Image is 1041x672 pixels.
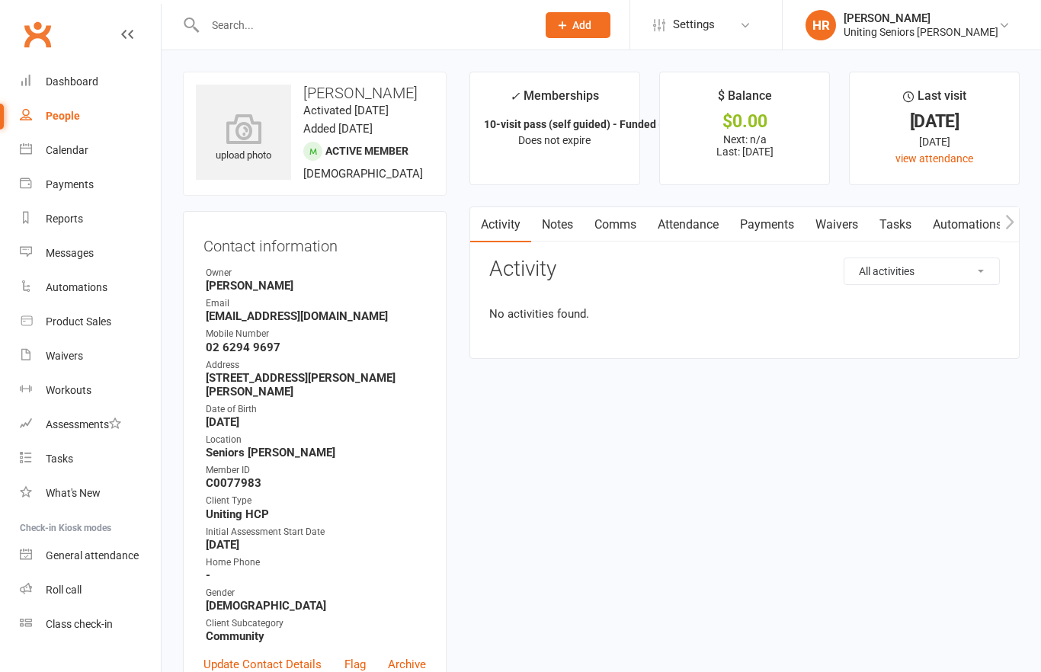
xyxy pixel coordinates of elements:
a: Roll call [20,573,161,607]
h3: [PERSON_NAME] [196,85,434,101]
a: Automations [20,270,161,305]
div: Product Sales [46,315,111,328]
div: Payments [46,178,94,190]
span: Active member [325,145,408,157]
a: Waivers [20,339,161,373]
a: Messages [20,236,161,270]
div: Memberships [510,86,599,114]
a: Clubworx [18,15,56,53]
a: Waivers [805,207,869,242]
div: People [46,110,80,122]
a: People [20,99,161,133]
div: Client Type [206,494,426,508]
div: Uniting Seniors [PERSON_NAME] [844,25,998,39]
p: Next: n/a Last: [DATE] [674,133,815,158]
a: Assessments [20,408,161,442]
div: What's New [46,487,101,499]
div: General attendance [46,549,139,562]
a: Automations [922,207,1013,242]
div: Address [206,358,426,373]
a: Payments [20,168,161,202]
div: Location [206,433,426,447]
strong: [DATE] [206,415,426,429]
div: Gender [206,586,426,600]
div: Email [206,296,426,311]
div: Reports [46,213,83,225]
a: Product Sales [20,305,161,339]
a: Activity [470,207,531,242]
strong: [STREET_ADDRESS][PERSON_NAME][PERSON_NAME] [206,371,426,398]
span: Add [572,19,591,31]
div: Calendar [46,144,88,156]
a: Comms [584,207,647,242]
a: What's New [20,476,161,510]
div: [DATE] [863,133,1005,150]
strong: Seniors [PERSON_NAME] [206,446,426,459]
div: Assessments [46,418,121,430]
a: view attendance [895,152,973,165]
strong: [PERSON_NAME] [206,279,426,293]
i: ✓ [510,89,520,104]
strong: 02 6294 9697 [206,341,426,354]
strong: Community [206,629,426,643]
div: Owner [206,266,426,280]
a: Notes [531,207,584,242]
strong: - [206,568,426,582]
div: $0.00 [674,114,815,130]
a: Tasks [20,442,161,476]
span: Does not expire [518,134,591,146]
div: Home Phone [206,555,426,570]
strong: [DATE] [206,538,426,552]
a: Workouts [20,373,161,408]
div: Messages [46,247,94,259]
li: No activities found. [489,305,1000,323]
input: Search... [200,14,526,36]
a: Payments [729,207,805,242]
strong: [DEMOGRAPHIC_DATA] [206,599,426,613]
a: Dashboard [20,65,161,99]
a: Tasks [869,207,922,242]
a: General attendance kiosk mode [20,539,161,573]
div: Initial Assessment Start Date [206,525,426,539]
a: Calendar [20,133,161,168]
a: Class kiosk mode [20,607,161,642]
div: Last visit [903,86,966,114]
div: [DATE] [863,114,1005,130]
span: [DEMOGRAPHIC_DATA] [303,167,423,181]
span: Settings [673,8,715,42]
div: Roll call [46,584,82,596]
div: Tasks [46,453,73,465]
strong: C0077983 [206,476,426,490]
time: Added [DATE] [303,122,373,136]
div: Workouts [46,384,91,396]
div: upload photo [196,114,291,164]
div: Dashboard [46,75,98,88]
a: Reports [20,202,161,236]
div: Date of Birth [206,402,426,417]
strong: Uniting HCP [206,507,426,521]
div: Mobile Number [206,327,426,341]
div: Automations [46,281,107,293]
h3: Contact information [203,232,426,254]
div: [PERSON_NAME] [844,11,998,25]
a: Attendance [647,207,729,242]
div: HR [806,10,836,40]
h3: Activity [489,258,1000,281]
div: Waivers [46,350,83,362]
button: Add [546,12,610,38]
div: Client Subcategory [206,616,426,631]
strong: [EMAIL_ADDRESS][DOMAIN_NAME] [206,309,426,323]
strong: 10-visit pass (self guided) - Funded (CHSP... [484,118,697,130]
div: $ Balance [718,86,772,114]
div: Member ID [206,463,426,478]
time: Activated [DATE] [303,104,389,117]
div: Class check-in [46,618,113,630]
